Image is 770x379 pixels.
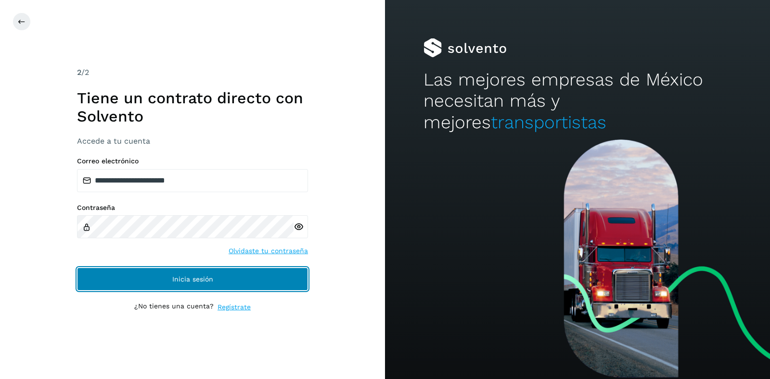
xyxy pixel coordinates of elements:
[423,69,731,133] h2: Las mejores empresas de México necesitan más y mejores
[77,204,308,212] label: Contraseña
[77,89,308,126] h1: Tiene un contrato directo con Solvento
[77,268,308,291] button: Inicia sesión
[218,302,251,312] a: Regístrate
[77,68,81,77] span: 2
[172,276,213,282] span: Inicia sesión
[77,157,308,165] label: Correo electrónico
[491,112,606,133] span: transportistas
[77,136,308,146] h3: Accede a tu cuenta
[77,67,308,78] div: /2
[134,302,214,312] p: ¿No tienes una cuenta?
[229,246,308,256] a: Olvidaste tu contraseña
